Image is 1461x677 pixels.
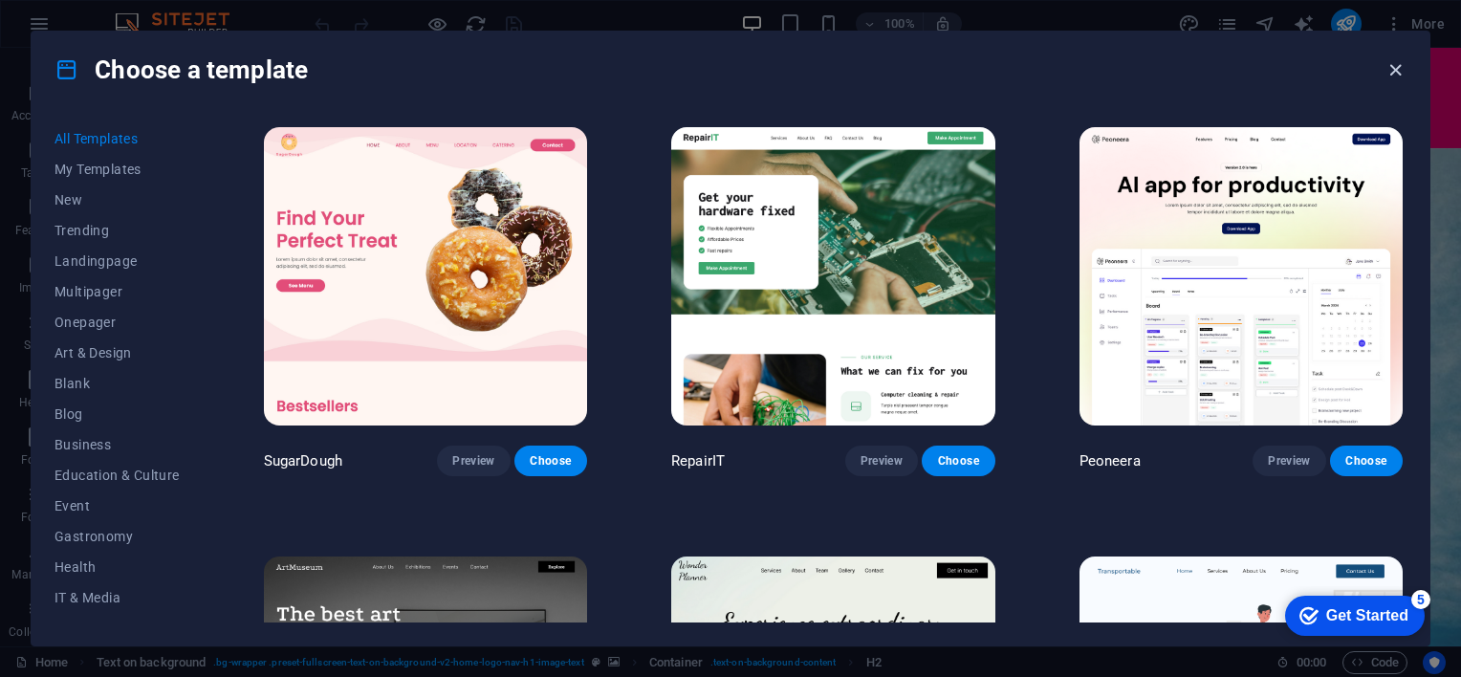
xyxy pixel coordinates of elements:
[55,154,180,185] button: My Templates
[264,451,342,470] p: SugarDough
[55,437,180,452] span: Business
[55,307,180,338] button: Onepager
[55,284,180,299] span: Multipager
[55,429,180,460] button: Business
[861,453,903,469] span: Preview
[845,446,918,476] button: Preview
[55,192,180,207] span: New
[55,162,180,177] span: My Templates
[55,613,180,644] button: Legal & Finance
[55,315,180,330] span: Onepager
[1079,451,1141,470] p: Peoneera
[530,453,572,469] span: Choose
[937,453,979,469] span: Choose
[55,215,180,246] button: Trending
[55,621,180,636] span: Legal & Finance
[55,498,180,513] span: Event
[55,223,180,238] span: Trending
[55,131,180,146] span: All Templates
[55,376,180,391] span: Blank
[55,559,180,575] span: Health
[1345,453,1387,469] span: Choose
[55,368,180,399] button: Blank
[55,276,180,307] button: Multipager
[55,552,180,582] button: Health
[1079,127,1403,426] img: Peoneera
[55,491,180,521] button: Event
[264,127,587,426] img: SugarDough
[55,582,180,613] button: IT & Media
[514,446,587,476] button: Choose
[55,406,180,422] span: Blog
[437,446,510,476] button: Preview
[15,10,155,50] div: Get Started 5 items remaining, 0% complete
[55,460,180,491] button: Education & Culture
[55,246,180,276] button: Landingpage
[55,55,308,85] h4: Choose a template
[55,345,180,360] span: Art & Design
[55,399,180,429] button: Blog
[55,123,180,154] button: All Templates
[55,590,180,605] span: IT & Media
[55,529,180,544] span: Gastronomy
[55,468,180,483] span: Education & Culture
[55,253,180,269] span: Landingpage
[1268,453,1310,469] span: Preview
[671,127,994,426] img: RepairIT
[55,338,180,368] button: Art & Design
[452,453,494,469] span: Preview
[142,4,161,23] div: 5
[922,446,994,476] button: Choose
[55,185,180,215] button: New
[671,451,725,470] p: RepairIT
[1253,446,1325,476] button: Preview
[56,21,139,38] div: Get Started
[55,521,180,552] button: Gastronomy
[1330,446,1403,476] button: Choose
